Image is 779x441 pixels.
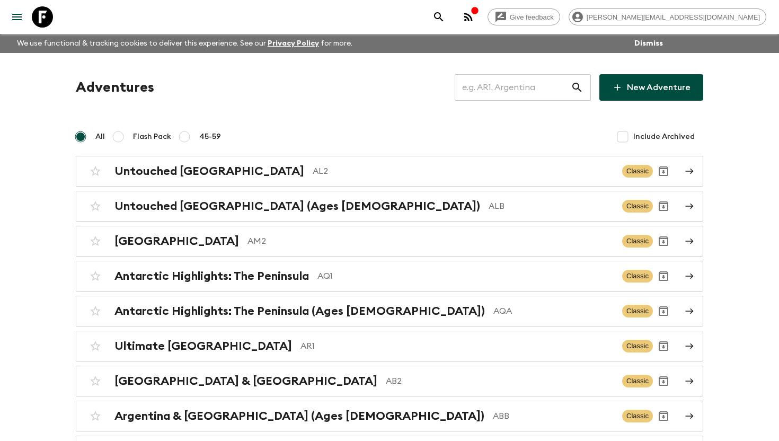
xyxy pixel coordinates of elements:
[653,371,674,392] button: Archive
[386,375,614,387] p: AB2
[599,74,703,101] a: New Adventure
[489,200,614,213] p: ALB
[653,301,674,322] button: Archive
[455,73,571,102] input: e.g. AR1, Argentina
[633,131,695,142] span: Include Archived
[76,156,703,187] a: Untouched [GEOGRAPHIC_DATA]AL2ClassicArchive
[622,200,653,213] span: Classic
[622,305,653,317] span: Classic
[76,191,703,222] a: Untouched [GEOGRAPHIC_DATA] (Ages [DEMOGRAPHIC_DATA])ALBClassicArchive
[504,13,560,21] span: Give feedback
[653,405,674,427] button: Archive
[653,266,674,287] button: Archive
[76,366,703,396] a: [GEOGRAPHIC_DATA] & [GEOGRAPHIC_DATA]AB2ClassicArchive
[268,40,319,47] a: Privacy Policy
[317,270,614,283] p: AQ1
[76,401,703,431] a: Argentina & [GEOGRAPHIC_DATA] (Ages [DEMOGRAPHIC_DATA])ABBClassicArchive
[622,340,653,352] span: Classic
[300,340,614,352] p: AR1
[76,77,154,98] h1: Adventures
[76,226,703,257] a: [GEOGRAPHIC_DATA]AM2ClassicArchive
[114,409,484,423] h2: Argentina & [GEOGRAPHIC_DATA] (Ages [DEMOGRAPHIC_DATA])
[114,199,480,213] h2: Untouched [GEOGRAPHIC_DATA] (Ages [DEMOGRAPHIC_DATA])
[6,6,28,28] button: menu
[95,131,105,142] span: All
[569,8,766,25] div: [PERSON_NAME][EMAIL_ADDRESS][DOMAIN_NAME]
[622,375,653,387] span: Classic
[133,131,171,142] span: Flash Pack
[622,165,653,178] span: Classic
[199,131,221,142] span: 45-59
[653,231,674,252] button: Archive
[428,6,449,28] button: search adventures
[247,235,614,248] p: AM2
[622,410,653,422] span: Classic
[114,234,239,248] h2: [GEOGRAPHIC_DATA]
[13,34,357,53] p: We use functional & tracking cookies to deliver this experience. See our for more.
[76,296,703,327] a: Antarctic Highlights: The Peninsula (Ages [DEMOGRAPHIC_DATA])AQAClassicArchive
[488,8,560,25] a: Give feedback
[622,270,653,283] span: Classic
[114,304,485,318] h2: Antarctic Highlights: The Peninsula (Ages [DEMOGRAPHIC_DATA])
[653,161,674,182] button: Archive
[493,410,614,422] p: ABB
[76,261,703,292] a: Antarctic Highlights: The PeninsulaAQ1ClassicArchive
[632,36,666,51] button: Dismiss
[76,331,703,361] a: Ultimate [GEOGRAPHIC_DATA]AR1ClassicArchive
[114,374,377,388] h2: [GEOGRAPHIC_DATA] & [GEOGRAPHIC_DATA]
[313,165,614,178] p: AL2
[622,235,653,248] span: Classic
[114,164,304,178] h2: Untouched [GEOGRAPHIC_DATA]
[493,305,614,317] p: AQA
[653,336,674,357] button: Archive
[653,196,674,217] button: Archive
[114,339,292,353] h2: Ultimate [GEOGRAPHIC_DATA]
[581,13,766,21] span: [PERSON_NAME][EMAIL_ADDRESS][DOMAIN_NAME]
[114,269,309,283] h2: Antarctic Highlights: The Peninsula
